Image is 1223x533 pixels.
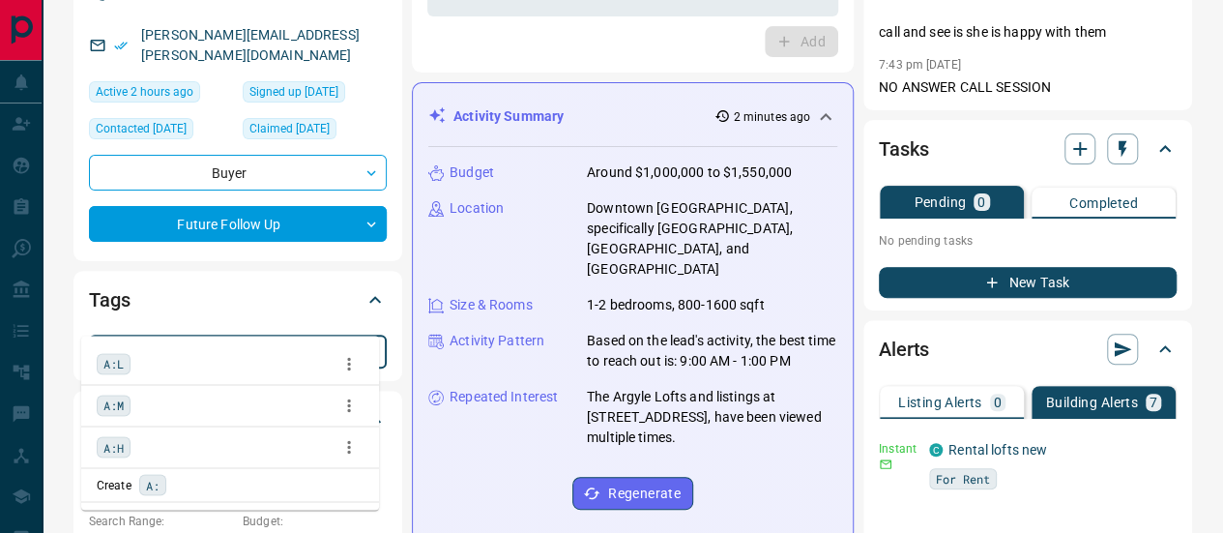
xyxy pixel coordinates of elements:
[89,513,233,530] p: Search Range:
[450,163,494,183] p: Budget
[146,475,160,494] span: A:
[249,82,338,102] span: Signed up [DATE]
[936,469,990,489] span: For Rent
[89,206,387,242] div: Future Follow Up
[879,77,1177,98] p: NO ANSWER CALL SESSION
[1046,396,1138,409] p: Building Alerts
[929,443,943,457] div: condos.ca
[103,354,124,373] span: A:L
[1069,196,1138,210] p: Completed
[243,513,387,530] p: Budget:
[898,396,982,409] p: Listing Alerts
[96,82,193,102] span: Active 2 hours ago
[879,440,917,458] p: Instant
[879,226,1177,255] p: No pending tasks
[103,437,124,457] span: A:H
[879,267,1177,298] button: New Task
[948,442,1047,458] a: Rental lofts new
[879,326,1177,372] div: Alerts
[97,476,131,493] p: Create
[249,119,330,138] span: Claimed [DATE]
[879,58,961,72] p: 7:43 pm [DATE]
[587,387,837,448] p: The Argyle Lofts and listings at [STREET_ADDRESS], have been viewed multiple times.
[114,39,128,52] svg: Email Verified
[914,195,966,209] p: Pending
[89,155,387,191] div: Buyer
[89,277,387,323] div: Tags
[89,81,233,108] div: Thu Aug 14 2025
[450,198,504,219] p: Location
[879,458,892,471] svg: Email
[994,396,1002,409] p: 0
[1150,396,1157,409] p: 7
[89,284,130,315] h2: Tags
[977,195,985,209] p: 0
[450,331,544,351] p: Activity Pattern
[103,396,124,415] span: A:M
[587,331,837,371] p: Based on the lead's activity, the best time to reach out is: 9:00 AM - 1:00 PM
[450,387,558,407] p: Repeated Interest
[587,295,765,315] p: 1-2 bedrooms, 800-1600 sqft
[141,27,360,63] a: [PERSON_NAME][EMAIL_ADDRESS][PERSON_NAME][DOMAIN_NAME]
[243,81,387,108] div: Sat Jan 23 2021
[453,106,564,127] p: Activity Summary
[734,108,810,126] p: 2 minutes ago
[572,477,693,510] button: Regenerate
[587,163,792,183] p: Around $1,000,000 to $1,550,000
[450,295,533,315] p: Size & Rooms
[587,198,837,280] p: Downtown [GEOGRAPHIC_DATA], specifically [GEOGRAPHIC_DATA], [GEOGRAPHIC_DATA], and [GEOGRAPHIC_DATA]
[428,99,837,134] div: Activity Summary2 minutes ago
[89,118,233,145] div: Thu Feb 04 2021
[879,334,929,365] h2: Alerts
[96,119,187,138] span: Contacted [DATE]
[243,118,387,145] div: Thu May 22 2025
[879,133,928,164] h2: Tasks
[879,126,1177,172] div: Tasks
